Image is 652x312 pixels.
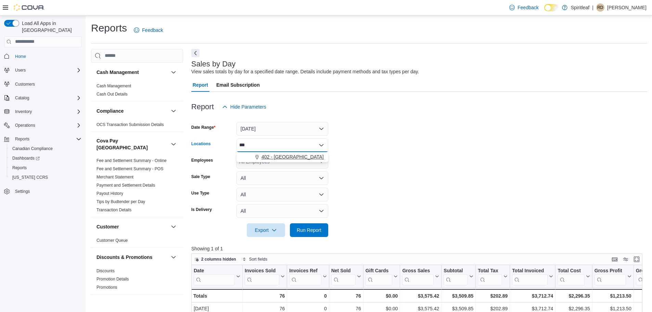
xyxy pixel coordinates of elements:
[97,276,129,282] span: Promotion Details
[97,199,145,204] a: Tips by Budtender per Day
[91,82,183,101] div: Cash Management
[402,267,434,285] div: Gross Sales
[512,267,553,285] button: Total Invoiced
[191,60,236,68] h3: Sales by Day
[97,285,117,290] span: Promotions
[1,134,84,144] button: Reports
[216,78,260,92] span: Email Subscription
[192,255,239,263] button: 2 columns hidden
[169,253,178,261] button: Discounts & Promotions
[478,292,508,300] div: $202.89
[97,108,124,114] h3: Compliance
[12,66,28,74] button: Users
[97,158,167,163] span: Fee and Settlement Summary - Online
[193,78,208,92] span: Report
[169,223,178,231] button: Customer
[289,292,327,300] div: 0
[289,267,321,274] div: Invoices Ref
[402,267,439,285] button: Gross Sales
[7,144,84,153] button: Canadian Compliance
[1,107,84,116] button: Inventory
[191,190,209,196] label: Use Type
[444,267,468,274] div: Subtotal
[10,145,55,153] a: Canadian Compliance
[365,267,398,285] button: Gift Cards
[245,267,285,285] button: Invoices Sold
[444,267,468,285] div: Subtotal
[402,292,439,300] div: $3,575.42
[97,191,123,196] span: Payout History
[15,95,29,101] span: Catalog
[402,267,434,274] div: Gross Sales
[595,292,631,300] div: $1,213.50
[12,165,27,171] span: Reports
[245,267,279,285] div: Invoices Sold
[194,267,235,274] div: Date
[10,154,42,162] a: Dashboards
[15,109,32,114] span: Inventory
[15,136,29,142] span: Reports
[7,163,84,173] button: Reports
[611,255,619,263] button: Keyboard shortcuts
[97,277,129,282] a: Promotion Details
[97,208,131,212] a: Transaction Details
[97,268,115,274] span: Discounts
[444,267,473,285] button: Subtotal
[14,4,44,11] img: Cova
[12,108,35,116] button: Inventory
[478,267,502,285] div: Total Tax
[169,68,178,76] button: Cash Management
[507,1,541,14] a: Feedback
[571,3,589,12] p: Spiritleaf
[331,267,355,274] div: Net Sold
[236,204,328,218] button: All
[12,135,32,143] button: Reports
[12,175,48,180] span: [US_STATE] CCRS
[97,122,164,127] a: OCS Transaction Submission Details
[10,154,81,162] span: Dashboards
[10,164,81,172] span: Reports
[12,80,38,88] a: Customers
[97,238,128,243] a: Customer Queue
[245,267,279,274] div: Invoices Sold
[517,4,538,11] span: Feedback
[595,267,626,274] div: Gross Profit
[91,21,127,35] h1: Reports
[19,20,81,34] span: Load All Apps in [GEOGRAPHIC_DATA]
[331,267,361,285] button: Net Sold
[1,186,84,196] button: Settings
[12,146,53,151] span: Canadian Compliance
[91,121,183,132] div: Compliance
[289,267,327,285] button: Invoices Ref
[191,125,216,130] label: Date Range
[595,267,631,285] button: Gross Profit
[251,223,281,237] span: Export
[191,141,211,147] label: Locations
[12,108,81,116] span: Inventory
[1,93,84,103] button: Catalog
[12,135,81,143] span: Reports
[15,67,26,73] span: Users
[544,4,559,11] input: Dark Mode
[97,92,128,97] a: Cash Out Details
[289,267,321,285] div: Invoices Ref
[97,183,155,188] span: Payment and Settlement Details
[247,223,285,237] button: Export
[245,292,285,300] div: 76
[97,254,168,261] button: Discounts & Promotions
[97,254,152,261] h3: Discounts & Promotions
[632,255,641,263] button: Enter fullscreen
[201,257,236,262] span: 2 columns hidden
[91,267,183,294] div: Discounts & Promotions
[558,292,590,300] div: $2,296.35
[365,267,392,285] div: Gift Card Sales
[236,188,328,201] button: All
[365,292,398,300] div: $0.00
[290,223,328,237] button: Run Report
[91,236,183,247] div: Customer
[592,3,593,12] p: |
[97,175,133,179] a: Merchant Statement
[558,267,590,285] button: Total Cost
[12,94,32,102] button: Catalog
